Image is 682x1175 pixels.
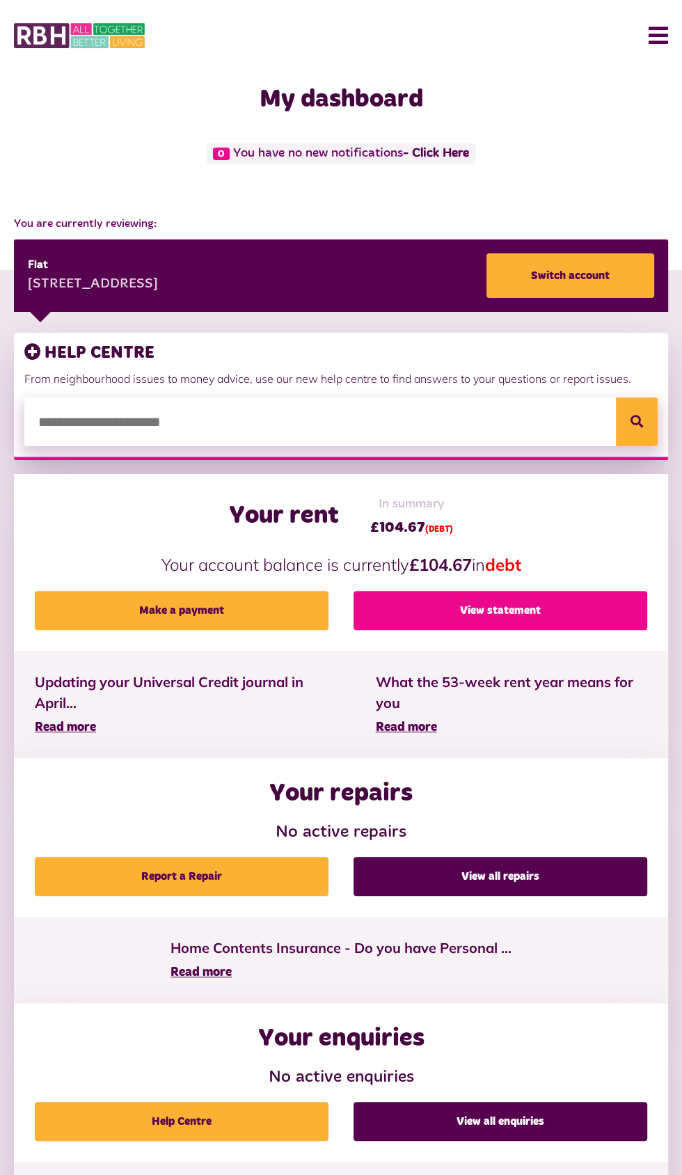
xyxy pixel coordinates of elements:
p: From neighbourhood issues to money advice, use our new help centre to find answers to your questi... [24,370,658,387]
a: What the 53-week rent year means for you Read more [376,672,647,737]
strong: £104.67 [409,554,472,575]
a: Updating your Universal Credit journal in April... Read more [35,672,334,737]
span: (DEBT) [425,526,453,534]
a: Report a Repair [35,857,328,896]
p: Your account balance is currently in [35,552,647,577]
h2: Your repairs [269,779,413,809]
h1: My dashboard [14,85,668,115]
div: Flat [28,257,158,274]
a: Home Contents Insurance - Do you have Personal ... Read more [170,938,511,982]
img: MyRBH [14,21,145,50]
a: View statement [354,591,647,630]
h3: No active enquiries [35,1068,647,1088]
span: Read more [35,721,96,734]
a: Make a payment [35,591,328,630]
a: - Click Here [403,147,469,159]
a: View all enquiries [354,1102,647,1141]
h2: Your rent [229,501,339,531]
h3: No active repairs [35,823,647,843]
span: Read more [170,966,232,979]
a: Help Centre [35,1102,328,1141]
a: Switch account [486,253,654,298]
h3: HELP CENTRE [24,343,658,363]
span: You have no new notifications [207,143,475,164]
span: Home Contents Insurance - Do you have Personal ... [170,938,511,959]
span: £104.67 [370,517,453,538]
span: You are currently reviewing: [14,216,668,232]
span: Updating your Universal Credit journal in April... [35,672,334,713]
div: [STREET_ADDRESS] [28,274,158,295]
h2: Your enquiries [258,1024,425,1054]
span: 0 [213,148,230,160]
span: In summary [370,495,453,514]
a: View all repairs [354,857,647,896]
span: Read more [376,721,437,734]
span: debt [485,554,521,575]
span: What the 53-week rent year means for you [376,672,647,713]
